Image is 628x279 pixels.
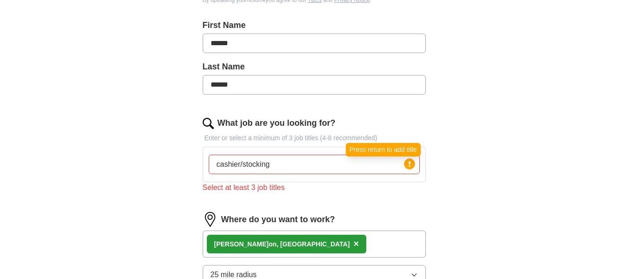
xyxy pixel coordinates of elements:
[218,117,336,129] label: What job are you looking for?
[221,213,335,226] label: Where do you want to work?
[203,19,426,32] label: First Name
[203,182,426,193] div: Select at least 3 job titles
[203,212,218,227] img: location.png
[203,61,426,73] label: Last Name
[203,118,214,129] img: search.png
[214,239,350,249] div: on, [GEOGRAPHIC_DATA]
[353,238,359,249] span: ×
[353,237,359,251] button: ×
[209,155,420,174] input: Type a job title and press enter
[214,240,269,248] strong: [PERSON_NAME]
[346,143,421,157] div: Press return to add title
[203,133,426,143] p: Enter or select a minimum of 3 job titles (4-8 recommended)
